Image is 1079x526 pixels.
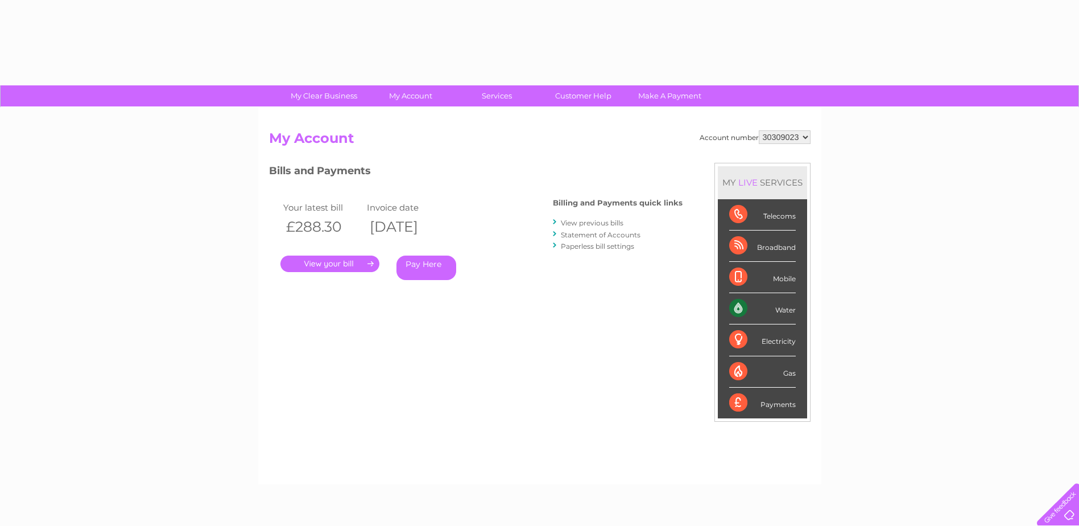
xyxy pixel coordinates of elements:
[277,85,371,106] a: My Clear Business
[729,356,796,388] div: Gas
[729,199,796,231] div: Telecoms
[561,231,640,239] a: Statement of Accounts
[364,215,448,239] th: [DATE]
[280,200,365,215] td: Your latest bill
[280,215,365,239] th: £288.30
[269,130,811,152] h2: My Account
[729,231,796,262] div: Broadband
[269,163,683,183] h3: Bills and Payments
[736,177,760,188] div: LIVE
[729,324,796,356] div: Electricity
[700,130,811,144] div: Account number
[536,85,630,106] a: Customer Help
[729,388,796,418] div: Payments
[364,200,448,215] td: Invoice date
[729,262,796,293] div: Mobile
[718,166,807,199] div: MY SERVICES
[561,242,634,250] a: Paperless bill settings
[561,219,623,227] a: View previous bills
[396,256,456,280] a: Pay Here
[729,293,796,324] div: Water
[623,85,717,106] a: Make A Payment
[450,85,544,106] a: Services
[553,199,683,207] h4: Billing and Payments quick links
[280,256,379,272] a: .
[363,85,457,106] a: My Account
